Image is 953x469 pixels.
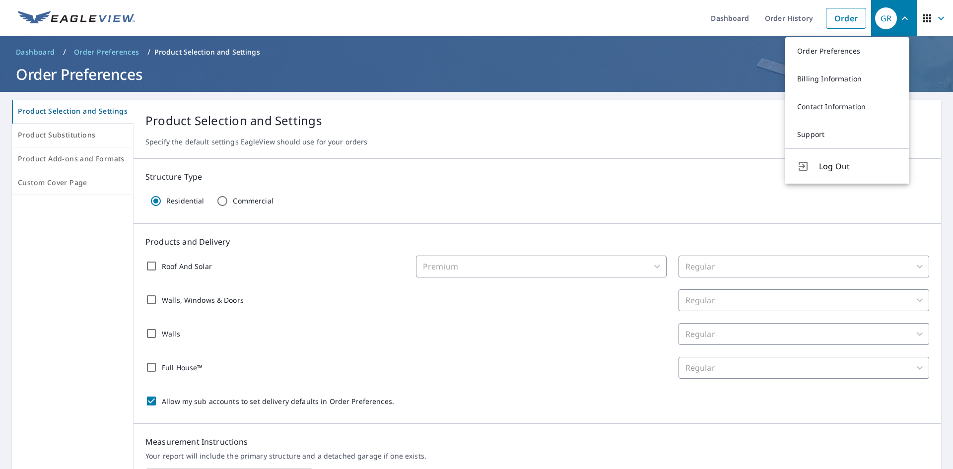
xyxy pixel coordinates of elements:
p: Products and Delivery [145,236,929,248]
div: Regular [679,256,929,277]
span: Dashboard [16,47,55,57]
p: Product Selection and Settings [154,47,260,57]
div: Premium [416,256,667,277]
h1: Order Preferences [12,64,941,84]
div: GR [875,7,897,29]
span: Product Add-ons and Formats [18,153,127,165]
div: Regular [679,357,929,379]
span: Log Out [819,160,897,172]
div: Regular [679,289,929,311]
a: Order Preferences [70,44,143,60]
a: Dashboard [12,44,59,60]
p: Walls [162,329,180,339]
p: Specify the default settings EagleView should use for your orders [145,137,929,146]
p: Your report will include the primary structure and a detached garage if one exists. [145,452,929,461]
p: Residential [166,197,204,205]
p: Allow my sub accounts to set delivery defaults in Order Preferences. [162,396,394,406]
p: Walls, Windows & Doors [162,295,244,305]
a: Contact Information [785,93,909,121]
li: / [147,46,150,58]
img: EV Logo [18,11,135,26]
nav: breadcrumb [12,44,941,60]
button: Log Out [785,148,909,184]
span: Custom Cover Page [18,177,127,189]
a: Billing Information [785,65,909,93]
p: Commercial [233,197,273,205]
div: tab-list [12,100,134,195]
span: Product Substitutions [18,129,127,141]
span: Product Selection and Settings [18,105,128,118]
a: Order [826,8,866,29]
p: Structure Type [145,171,929,183]
p: Measurement Instructions [145,436,929,448]
a: Order Preferences [785,37,909,65]
div: Regular [679,323,929,345]
li: / [63,46,66,58]
a: Support [785,121,909,148]
p: Product Selection and Settings [145,112,929,130]
p: Full House™ [162,362,203,373]
p: Roof And Solar [162,261,212,271]
span: Order Preferences [74,47,139,57]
